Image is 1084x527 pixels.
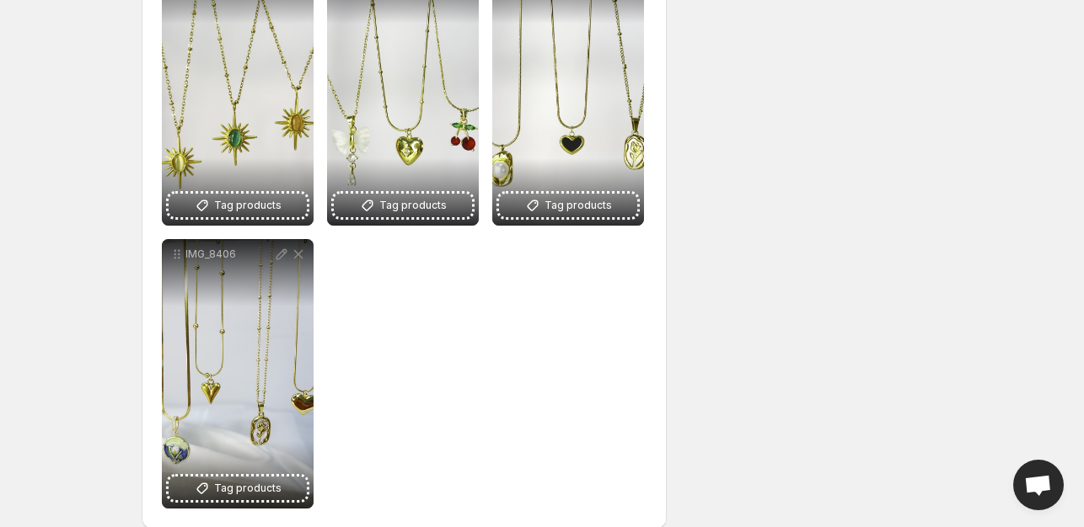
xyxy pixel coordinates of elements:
[214,480,282,497] span: Tag products
[214,197,282,214] span: Tag products
[545,197,612,214] span: Tag products
[169,194,307,217] button: Tag products
[379,197,447,214] span: Tag products
[185,248,273,261] p: IMG_8406
[1013,460,1064,510] div: Open chat
[162,239,314,508] div: IMG_8406Tag products
[499,194,637,217] button: Tag products
[334,194,472,217] button: Tag products
[169,476,307,500] button: Tag products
